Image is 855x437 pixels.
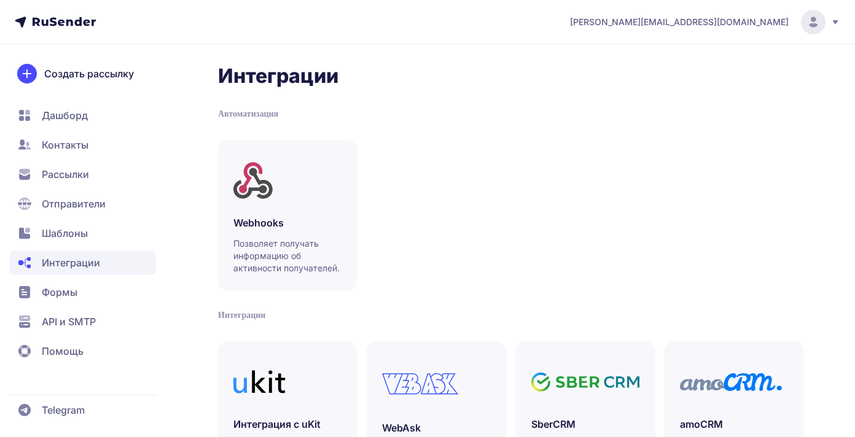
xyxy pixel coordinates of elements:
span: Создать рассылку [44,66,134,81]
h2: Интеграции [218,64,803,88]
h3: Webhooks [233,215,342,230]
span: Telegram [42,403,85,417]
span: Формы [42,285,77,300]
h3: amoCRM [680,417,788,431]
span: Дашборд [42,108,88,123]
span: Интеграции [42,255,100,270]
p: Позволяет получать информацию об активности получателей. [233,238,350,274]
div: Интеграции [218,309,803,322]
a: Telegram [10,398,156,422]
span: Отправители [42,196,106,211]
span: API и SMTP [42,314,96,329]
div: Автоматизация [218,108,803,120]
span: [PERSON_NAME][EMAIL_ADDRESS][DOMAIN_NAME] [570,16,789,28]
h3: WebAsk [382,420,490,435]
h3: SberCRM [531,417,639,431]
a: WebhooksПозволяет получать информацию об активности получателей. [218,140,357,290]
span: Рассылки [42,167,89,182]
span: Помощь [42,344,84,358]
span: Контакты [42,137,88,152]
h3: Интеграция с uKit [233,417,342,431]
span: Шаблоны [42,226,88,241]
